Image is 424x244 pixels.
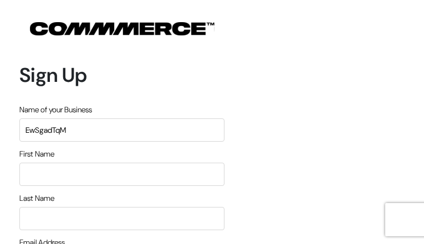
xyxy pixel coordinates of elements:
label: First Name [19,148,54,160]
label: Name of your Business [19,104,92,116]
h1: Sign Up [19,63,224,87]
label: Last Name [19,193,54,204]
img: COMMMERCE [30,22,214,35]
